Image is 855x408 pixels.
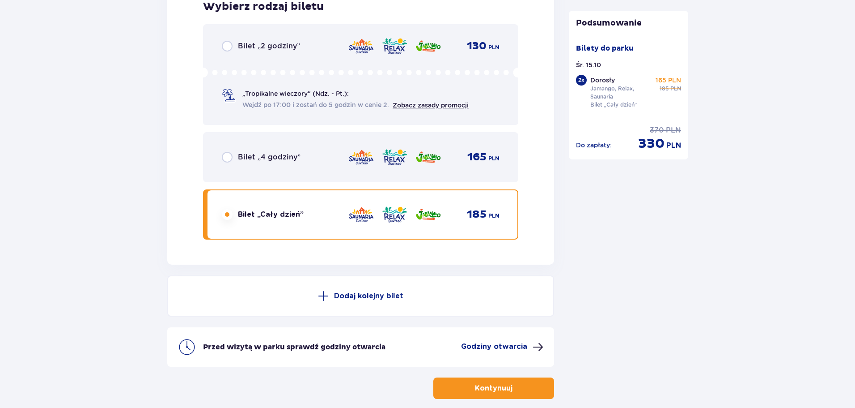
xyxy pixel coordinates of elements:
p: PLN [488,212,499,220]
p: Przed wizytą w parku sprawdź godziny otwarcia [203,342,385,352]
p: Do zapłaty : [576,141,612,150]
img: clock icon [178,338,196,356]
a: Zobacz zasady promocji [393,102,469,109]
p: 130 [467,39,487,53]
img: zone logo [415,205,441,224]
img: zone logo [381,148,408,167]
p: 330 [638,135,665,152]
p: „Tropikalne wieczory" (Ndz. - Pt.): [242,89,349,98]
img: zone logo [415,148,441,167]
span: Wejdź po 17:00 i zostań do 5 godzin w cenie 2. [242,100,389,109]
button: Kontynuuj [433,378,554,399]
img: zone logo [348,148,374,167]
p: Kontynuuj [475,383,512,393]
p: Godziny otwarcia [461,342,527,352]
p: PLN [488,155,499,163]
button: Dodaj kolejny bilet [167,275,554,317]
p: Bilety do parku [576,43,634,53]
p: Dorosły [590,76,615,85]
p: Dodaj kolejny bilet [334,291,403,301]
p: 370 [650,125,664,135]
p: PLN [666,125,681,135]
p: 185 [467,208,487,221]
img: zone logo [348,37,374,56]
img: zone logo [415,37,441,56]
p: Bilet „2 godziny” [238,41,300,51]
img: zone logo [348,205,374,224]
p: Podsumowanie [569,18,689,29]
p: Bilet „4 godziny” [238,152,301,162]
p: Jamango, Relax, Saunaria [590,85,652,101]
img: zone logo [381,205,408,224]
p: 165 PLN [656,76,681,85]
img: zone logo [381,37,408,56]
p: PLN [488,43,499,52]
p: Śr. 15.10 [576,60,601,69]
p: 185 [660,85,669,93]
p: PLN [666,141,681,150]
p: 165 [467,150,487,164]
div: 2 x [576,75,587,86]
button: Godziny otwarcia [461,342,543,352]
p: Bilet „Cały dzień” [238,210,304,219]
p: Bilet „Cały dzień” [590,101,637,109]
p: PLN [670,85,681,93]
